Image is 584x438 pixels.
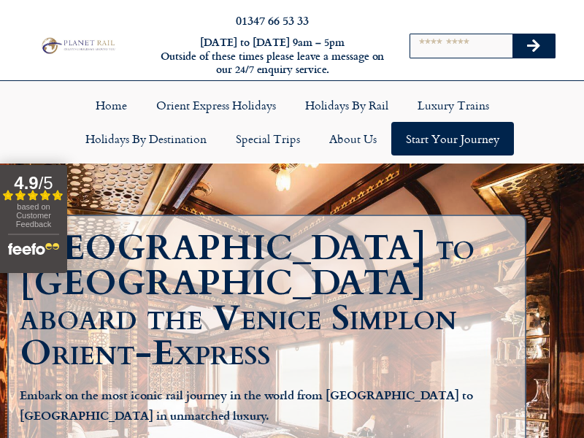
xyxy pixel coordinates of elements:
a: Holidays by Rail [291,88,403,122]
button: Search [512,34,555,58]
a: Holidays by Destination [71,122,221,155]
a: Start your Journey [391,122,514,155]
h6: [DATE] to [DATE] 9am – 5pm Outside of these times please leave a message on our 24/7 enquiry serv... [159,36,385,77]
a: Special Trips [221,122,315,155]
strong: Embark on the most iconic rail journey in the world from [GEOGRAPHIC_DATA] to [GEOGRAPHIC_DATA] i... [20,386,473,423]
h1: [GEOGRAPHIC_DATA] to [GEOGRAPHIC_DATA] aboard the Venice Simplon Orient-Express [20,231,521,371]
a: 01347 66 53 33 [236,12,309,28]
a: About Us [315,122,391,155]
a: Luxury Trains [403,88,504,122]
nav: Menu [7,88,577,155]
img: Planet Rail Train Holidays Logo [39,36,117,55]
a: Orient Express Holidays [142,88,291,122]
a: Home [81,88,142,122]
